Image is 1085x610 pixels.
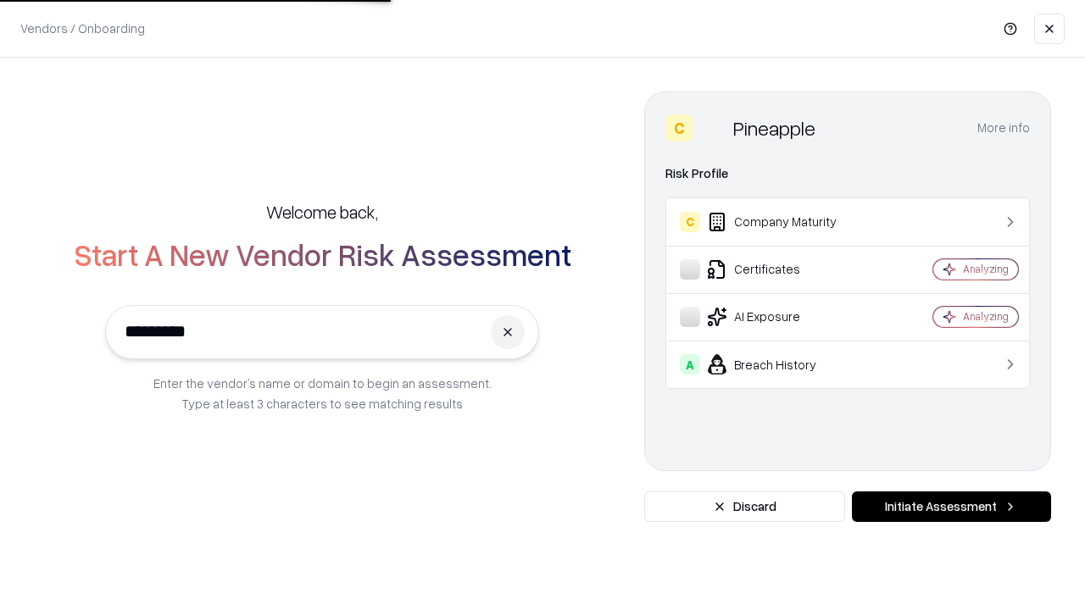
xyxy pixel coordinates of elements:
[852,491,1051,522] button: Initiate Assessment
[733,114,815,141] div: Pineapple
[977,113,1030,143] button: More info
[680,307,882,327] div: AI Exposure
[963,262,1009,276] div: Analyzing
[680,212,882,232] div: Company Maturity
[665,164,1030,184] div: Risk Profile
[963,309,1009,324] div: Analyzing
[644,491,845,522] button: Discard
[680,259,882,280] div: Certificates
[20,19,145,37] p: Vendors / Onboarding
[680,354,882,374] div: Breach History
[699,114,726,141] img: Pineapple
[680,212,700,232] div: C
[74,237,571,271] h2: Start A New Vendor Risk Assessment
[680,354,700,374] div: A
[266,200,378,224] h5: Welcome back,
[665,114,693,141] div: C
[153,373,492,413] p: Enter the vendor’s name or domain to begin an assessment. Type at least 3 characters to see match...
